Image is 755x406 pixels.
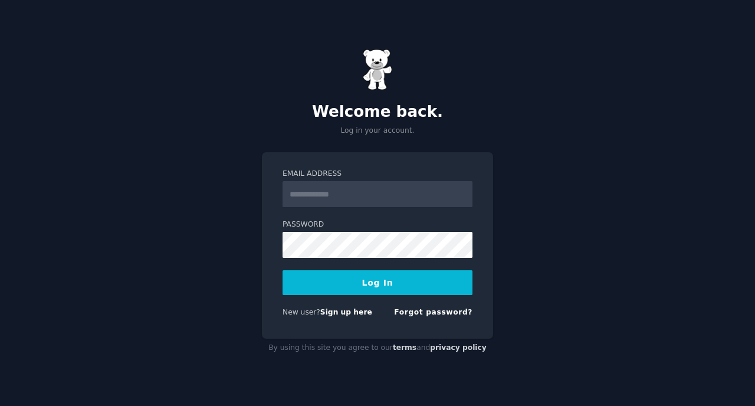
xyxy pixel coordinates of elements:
[262,126,493,136] p: Log in your account.
[262,339,493,358] div: By using this site you agree to our and
[283,169,472,179] label: Email Address
[394,308,472,316] a: Forgot password?
[283,220,472,230] label: Password
[320,308,372,316] a: Sign up here
[363,49,392,90] img: Gummy Bear
[393,343,416,352] a: terms
[262,103,493,122] h2: Welcome back.
[283,270,472,295] button: Log In
[430,343,487,352] a: privacy policy
[283,308,320,316] span: New user?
